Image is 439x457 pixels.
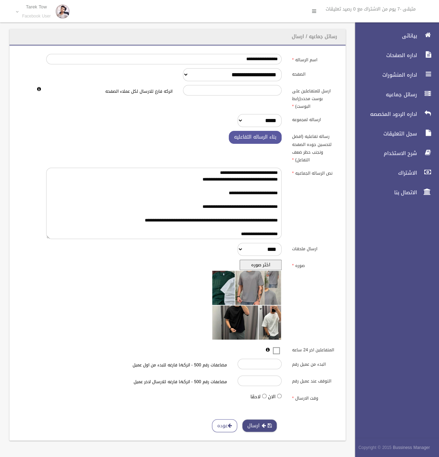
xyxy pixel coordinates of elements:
a: سجل التعليقات [349,126,439,141]
label: نص الرساله الجماعيه [287,168,341,177]
span: الاشتراك [349,169,419,176]
label: رساله تفاعليه (افضل لتحسين جوده الصفحه وتجنب حظر ضعف التفاعل) [287,131,341,164]
label: الصفحه [287,68,341,78]
p: Tarek Tow [22,4,51,9]
a: الاشتراك [349,165,439,181]
strong: Bussiness Manager [393,444,430,451]
h6: مضاعفات رقم 500 - اتركها فارغه للبدء من اول عميل [101,363,227,367]
h6: اتركه فارغ للارسال لكل عملاء الصفحه [46,89,172,94]
span: اداره المنشورات [349,71,419,78]
label: ارسال ملحقات [287,243,341,253]
h6: مضاعفات رقم 500 - اتركها فارغه للارسال لاخر عميل [101,380,227,384]
a: بياناتى [349,28,439,43]
header: رسائل جماعيه / ارسال [283,30,346,43]
label: وقت الارسال [287,392,341,402]
span: رسائل جماعيه [349,91,419,98]
a: اداره الردود المخصصه [349,106,439,122]
button: اختر صوره [240,260,282,270]
span: بياناتى [349,32,419,39]
img: معاينه الصوره [212,270,282,340]
a: اداره الصفحات [349,48,439,63]
label: اسم الرساله [287,54,341,64]
span: شرح الاستخدام [349,150,419,157]
small: Facebook User [22,14,51,19]
label: البدء من عميل رقم [287,359,341,368]
a: رسائل جماعيه [349,87,439,102]
label: ارسل للمتفاعلين على بوست محدد(رابط البوست) [287,85,341,110]
a: الاتصال بنا [349,185,439,200]
a: اداره المنشورات [349,67,439,83]
label: الان [268,393,276,401]
button: ارسال [242,419,277,432]
span: اداره الردود المخصصه [349,111,419,118]
label: التوقف عند عميل رقم [287,375,341,385]
a: عوده [212,419,237,432]
a: شرح الاستخدام [349,146,439,161]
label: المتفاعلين اخر 24 ساعه [287,344,341,354]
span: الاتصال بنا [349,189,419,196]
span: اداره الصفحات [349,52,419,59]
span: Copyright © 2015 [358,444,391,451]
span: سجل التعليقات [349,130,419,137]
label: ارساله لمجموعه [287,114,341,124]
label: صوره [287,260,341,269]
label: لاحقا [250,393,261,401]
button: بناء الرساله التفاعليه [229,131,282,144]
